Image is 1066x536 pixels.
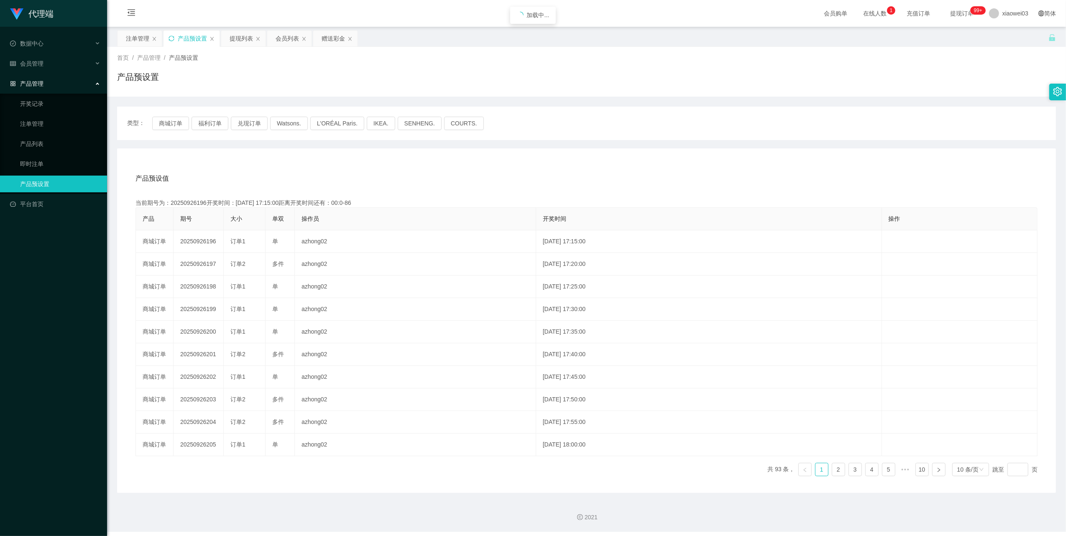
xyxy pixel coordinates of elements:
[916,463,928,476] a: 10
[20,95,100,112] a: 开奖记录
[143,215,154,222] span: 产品
[527,12,550,18] span: 加载中...
[132,54,134,61] span: /
[174,298,224,321] td: 20250926199
[169,54,198,61] span: 产品预设置
[169,36,174,41] i: 图标: sync
[10,8,23,20] img: logo.9652507e.png
[136,276,174,298] td: 商城订单
[135,199,1038,207] div: 当前期号为：20250926196开奖时间：[DATE] 17:15:00距离开奖时间还有：00:0-86
[117,54,129,61] span: 首页
[302,215,319,222] span: 操作员
[272,351,284,357] span: 多件
[127,117,152,130] span: 类型：
[889,215,900,222] span: 操作
[28,0,54,27] h1: 代理端
[230,215,242,222] span: 大小
[114,513,1059,522] div: 2021
[256,36,261,41] i: 图标: close
[136,434,174,456] td: 商城订单
[230,260,245,267] span: 订单2
[832,463,845,476] a: 2
[536,366,882,388] td: [DATE] 17:45:00
[348,36,353,41] i: 图标: close
[230,31,253,46] div: 提现列表
[136,230,174,253] td: 商城订单
[136,298,174,321] td: 商城订单
[272,396,284,403] span: 多件
[815,463,828,476] a: 1
[536,343,882,366] td: [DATE] 17:40:00
[302,36,307,41] i: 图标: close
[536,321,882,343] td: [DATE] 17:35:00
[230,283,245,290] span: 订单1
[915,463,929,476] li: 10
[20,156,100,172] a: 即时注单
[295,253,536,276] td: azhong02
[398,117,442,130] button: SENHENG.
[10,61,16,66] i: 图标: table
[849,463,861,476] a: 3
[899,463,912,476] li: 向后 5 页
[295,321,536,343] td: azhong02
[882,463,895,476] a: 5
[932,463,946,476] li: 下一页
[272,238,278,245] span: 单
[272,441,278,448] span: 单
[272,215,284,222] span: 单双
[10,60,43,67] span: 会员管理
[230,441,245,448] span: 订单1
[10,41,16,46] i: 图标: check-circle-o
[536,388,882,411] td: [DATE] 17:50:00
[230,373,245,380] span: 订单1
[272,328,278,335] span: 单
[136,253,174,276] td: 商城订单
[152,36,157,41] i: 图标: close
[174,276,224,298] td: 20250926198
[174,434,224,456] td: 20250926205
[192,117,228,130] button: 福利订单
[903,10,935,16] span: 充值订单
[230,238,245,245] span: 订单1
[936,467,941,472] i: 图标: right
[136,388,174,411] td: 商城订单
[1038,10,1044,16] i: 图标: global
[295,411,536,434] td: azhong02
[272,306,278,312] span: 单
[992,463,1038,476] div: 跳至 页
[536,298,882,321] td: [DATE] 17:30:00
[1048,34,1056,41] i: 图标: unlock
[272,283,278,290] span: 单
[367,117,395,130] button: IKEA.
[310,117,364,130] button: L'ORÉAL Paris.
[536,230,882,253] td: [DATE] 17:15:00
[164,54,166,61] span: /
[230,396,245,403] span: 订单2
[10,81,16,87] i: 图标: appstore-o
[890,6,892,15] p: 1
[230,306,245,312] span: 订单1
[979,467,984,473] i: 图标: down
[10,196,100,212] a: 图标: dashboard平台首页
[859,10,891,16] span: 在线人数
[295,230,536,253] td: azhong02
[210,36,215,41] i: 图标: close
[136,321,174,343] td: 商城订单
[517,12,524,18] i: icon: loading
[536,253,882,276] td: [DATE] 17:20:00
[946,10,978,16] span: 提现订单
[295,343,536,366] td: azhong02
[866,463,878,476] a: 4
[174,343,224,366] td: 20250926201
[798,463,812,476] li: 上一页
[1053,87,1062,96] i: 图标: setting
[899,463,912,476] span: •••
[272,373,278,380] span: 单
[135,174,169,184] span: 产品预设值
[276,31,299,46] div: 会员列表
[270,117,308,130] button: Watsons.
[295,388,536,411] td: azhong02
[126,31,149,46] div: 注单管理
